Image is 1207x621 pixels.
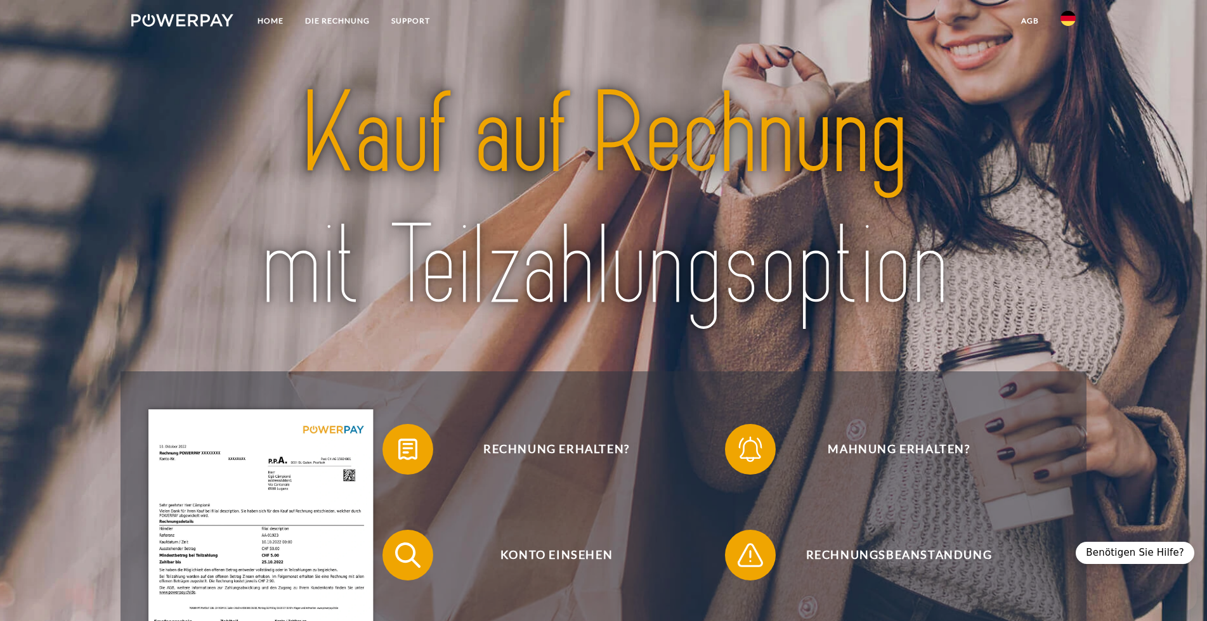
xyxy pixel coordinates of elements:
[1060,11,1076,26] img: de
[734,539,766,571] img: qb_warning.svg
[392,539,424,571] img: qb_search.svg
[743,530,1054,580] span: Rechnungsbeanstandung
[294,10,381,32] a: DIE RECHNUNG
[401,530,712,580] span: Konto einsehen
[734,433,766,465] img: qb_bell.svg
[247,10,294,32] a: Home
[392,433,424,465] img: qb_bill.svg
[382,424,712,475] button: Rechnung erhalten?
[401,424,712,475] span: Rechnung erhalten?
[381,10,441,32] a: SUPPORT
[131,14,233,27] img: logo-powerpay-white.svg
[725,530,1055,580] button: Rechnungsbeanstandung
[725,424,1055,475] button: Mahnung erhalten?
[382,530,712,580] button: Konto einsehen
[178,62,1029,339] img: title-powerpay_de.svg
[743,424,1054,475] span: Mahnung erhalten?
[1076,542,1194,564] div: Benötigen Sie Hilfe?
[1156,570,1197,611] iframe: Schaltfläche zum Öffnen des Messaging-Fensters
[1010,10,1050,32] a: agb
